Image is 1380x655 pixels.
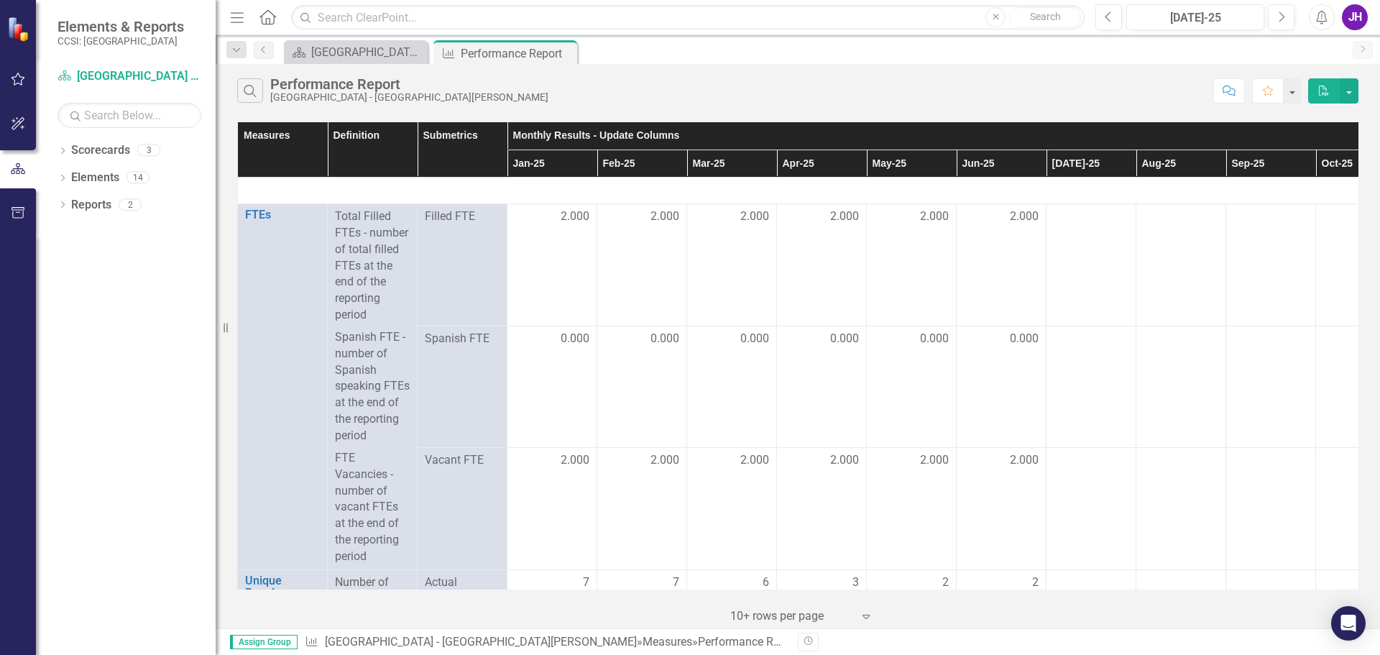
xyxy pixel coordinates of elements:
[1046,448,1136,570] td: Double-Click to Edit
[1010,452,1039,469] span: 2.000
[137,145,160,157] div: 3
[1032,574,1039,591] span: 2
[126,172,149,184] div: 14
[1226,448,1316,570] td: Double-Click to Edit
[942,574,949,591] span: 2
[71,170,119,186] a: Elements
[740,331,769,347] span: 0.000
[425,209,500,225] span: Filled FTE
[7,17,32,42] img: ClearPoint Strategy
[507,448,597,570] td: Double-Click to Edit
[1136,569,1226,624] td: Double-Click to Edit
[1046,204,1136,326] td: Double-Click to Edit
[71,197,111,214] a: Reports
[687,326,777,448] td: Double-Click to Edit
[57,103,201,128] input: Search Below...
[57,68,201,85] a: [GEOGRAPHIC_DATA] - [GEOGRAPHIC_DATA][PERSON_NAME]
[1010,209,1039,225] span: 2.000
[57,35,184,47] small: CCSI: [GEOGRAPHIC_DATA]
[777,569,867,624] td: Double-Click to Edit
[830,452,859,469] span: 2.000
[957,448,1046,570] td: Double-Click to Edit
[238,204,328,570] td: Double-Click to Edit Right Click for Context Menu
[867,448,957,570] td: Double-Click to Edit
[687,204,777,326] td: Double-Click to Edit
[957,326,1046,448] td: Double-Click to Edit
[507,569,597,624] td: Double-Click to Edit
[507,326,597,448] td: Double-Click to Edit
[777,204,867,326] td: Double-Click to Edit
[311,43,424,61] div: [GEOGRAPHIC_DATA] Landing Page
[740,452,769,469] span: 2.000
[71,142,130,159] a: Scorecards
[830,331,859,347] span: 0.000
[763,574,769,591] span: 6
[597,204,687,326] td: Double-Click to Edit
[119,198,142,211] div: 2
[650,331,679,347] span: 0.000
[335,326,410,447] p: Spanish FTE - number of Spanish speaking FTEs at the end of the reporting period
[1136,448,1226,570] td: Double-Click to Edit
[57,18,184,35] span: Elements & Reports
[650,452,679,469] span: 2.000
[1136,204,1226,326] td: Double-Click to Edit
[698,635,799,649] div: Performance Report
[740,209,769,225] span: 2.000
[957,204,1046,326] td: Double-Click to Edit
[1126,4,1264,30] button: [DATE]-25
[270,92,548,103] div: [GEOGRAPHIC_DATA] - [GEOGRAPHIC_DATA][PERSON_NAME]
[597,326,687,448] td: Double-Click to Edit
[583,574,589,591] span: 7
[561,209,589,225] span: 2.000
[867,204,957,326] td: Double-Click to Edit
[335,447,410,565] p: FTE Vacancies - number of vacant FTEs at the end of the reporting period
[650,209,679,225] span: 2.000
[643,635,692,649] a: Measures
[673,574,679,591] span: 7
[1131,9,1259,27] div: [DATE]-25
[1331,606,1366,641] div: Open Intercom Messenger
[867,326,957,448] td: Double-Click to Edit
[1046,326,1136,448] td: Double-Click to Edit
[425,574,500,591] span: Actual
[270,76,548,92] div: Performance Report
[597,569,687,624] td: Double-Click to Edit
[1046,569,1136,624] td: Double-Click to Edit
[920,331,949,347] span: 0.000
[687,569,777,624] td: Double-Click to Edit
[561,452,589,469] span: 2.000
[830,209,859,225] span: 2.000
[245,574,320,613] a: Unique People Served
[867,569,957,624] td: Double-Click to Edit
[287,43,424,61] a: [GEOGRAPHIC_DATA] Landing Page
[777,326,867,448] td: Double-Click to Edit
[920,209,949,225] span: 2.000
[245,209,320,221] a: FTEs
[230,635,298,649] span: Assign Group
[507,204,597,326] td: Double-Click to Edit
[1009,7,1081,27] button: Search
[461,45,574,63] div: Performance Report
[597,448,687,570] td: Double-Click to Edit
[1030,11,1061,22] span: Search
[1226,326,1316,448] td: Double-Click to Edit
[561,331,589,347] span: 0.000
[920,452,949,469] span: 2.000
[305,634,787,651] div: » »
[1136,326,1226,448] td: Double-Click to Edit
[1342,4,1368,30] button: JH
[777,448,867,570] td: Double-Click to Edit
[957,569,1046,624] td: Double-Click to Edit
[687,448,777,570] td: Double-Click to Edit
[335,209,410,326] p: Total Filled FTEs - number of total filled FTEs at the end of the reporting period
[1226,204,1316,326] td: Double-Click to Edit
[425,331,500,347] span: Spanish FTE
[1226,569,1316,624] td: Double-Click to Edit
[1010,331,1039,347] span: 0.000
[852,574,859,591] span: 3
[425,452,500,469] span: Vacant FTE
[325,635,637,649] a: [GEOGRAPHIC_DATA] - [GEOGRAPHIC_DATA][PERSON_NAME]
[291,5,1085,30] input: Search ClearPoint...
